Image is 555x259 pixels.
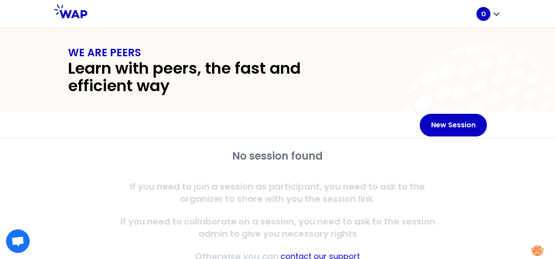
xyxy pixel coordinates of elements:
[6,229,30,253] div: Open chat
[110,181,445,205] p: If you need to join a session as participant, you need to ask to the organizer to share with you ...
[481,10,486,18] p: O
[420,114,487,136] button: New Session
[68,60,361,95] h2: Learn with peers, the fast and efficient way
[110,215,445,240] p: If you need to collaborate on a session, you need to ask to the session admin to give you necessa...
[68,46,487,60] h1: WE ARE PEERS
[110,149,445,163] h2: No session found
[476,7,501,21] button: O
